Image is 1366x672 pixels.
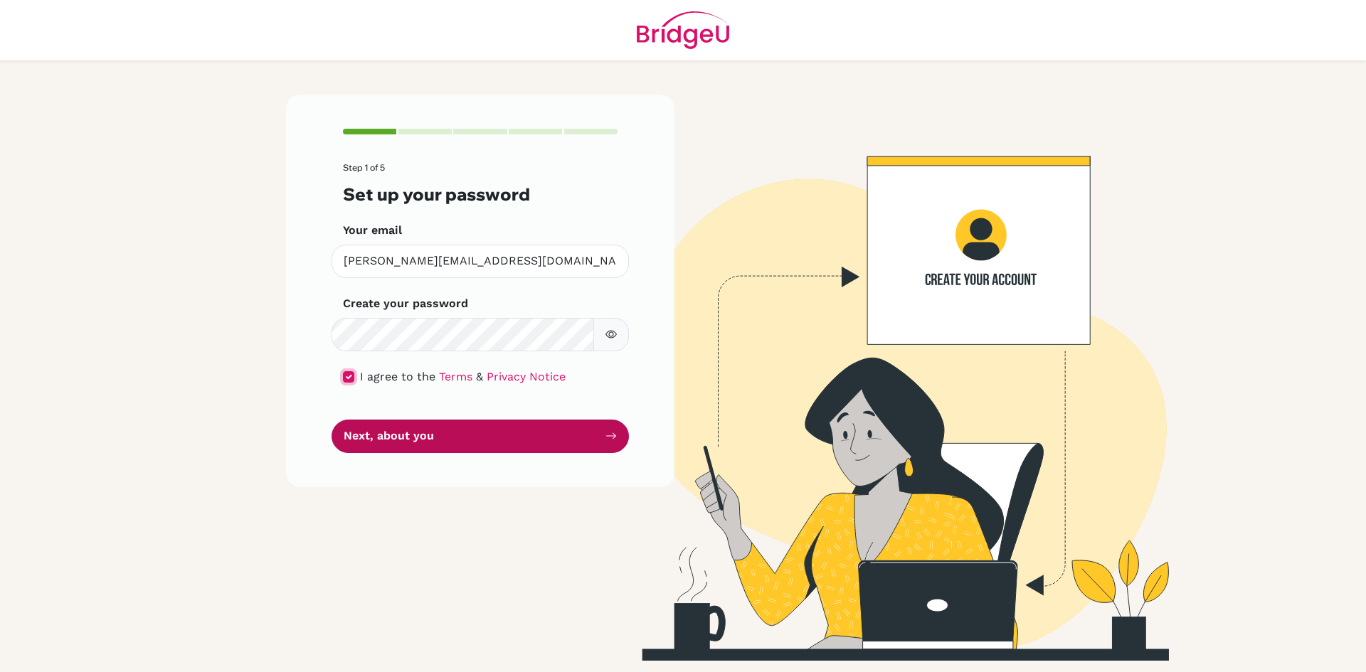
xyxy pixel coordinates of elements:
button: Next, about you [332,420,629,453]
h3: Set up your password [343,184,618,205]
label: Create your password [343,295,468,312]
span: I agree to the [360,370,435,383]
a: Terms [439,370,472,383]
a: Privacy Notice [487,370,566,383]
label: Your email [343,222,402,239]
input: Insert your email* [332,245,629,278]
img: Create your account [480,95,1291,661]
span: Step 1 of 5 [343,162,385,173]
span: & [476,370,483,383]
